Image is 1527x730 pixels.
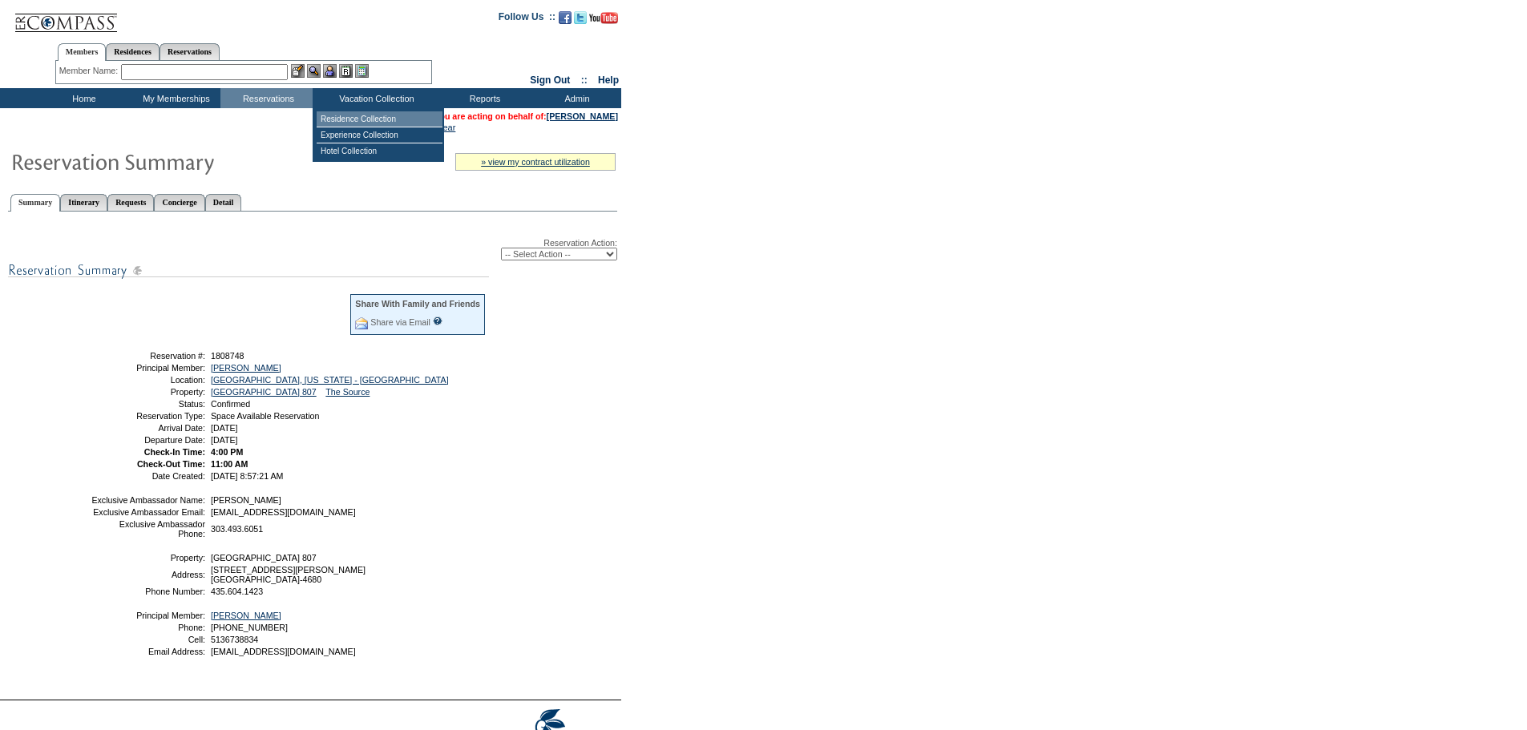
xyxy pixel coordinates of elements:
span: [EMAIL_ADDRESS][DOMAIN_NAME] [211,507,356,517]
td: Reservations [220,88,313,108]
span: Confirmed [211,399,250,409]
img: Become our fan on Facebook [559,11,572,24]
strong: Check-Out Time: [137,459,205,469]
a: Itinerary [60,194,107,211]
a: » view my contract utilization [481,157,590,167]
a: Share via Email [370,317,430,327]
td: Reports [437,88,529,108]
a: Help [598,75,619,86]
td: Date Created: [91,471,205,481]
a: Summary [10,194,60,212]
span: 5136738834 [211,635,258,644]
img: Impersonate [323,64,337,78]
a: Residences [106,43,160,60]
td: Principal Member: [91,611,205,620]
td: Exclusive Ambassador Name: [91,495,205,505]
img: Reservations [339,64,353,78]
a: [GEOGRAPHIC_DATA], [US_STATE] - [GEOGRAPHIC_DATA] [211,375,449,385]
a: Become our fan on Facebook [559,16,572,26]
td: Location: [91,375,205,385]
div: Share With Family and Friends [355,299,480,309]
span: [PHONE_NUMBER] [211,623,288,632]
a: Concierge [154,194,204,211]
a: Subscribe to our YouTube Channel [589,16,618,26]
td: Hotel Collection [317,143,442,159]
span: 4:00 PM [211,447,243,457]
a: Reservations [160,43,220,60]
td: Phone Number: [91,587,205,596]
a: [PERSON_NAME] [211,363,281,373]
span: You are acting on behalf of: [434,111,618,121]
img: Reservaton Summary [10,145,331,177]
img: View [307,64,321,78]
span: 435.604.1423 [211,587,263,596]
td: Address: [91,565,205,584]
span: :: [581,75,588,86]
span: [DATE] [211,423,238,433]
span: [GEOGRAPHIC_DATA] 807 [211,553,317,563]
span: 11:00 AM [211,459,248,469]
img: subTtlResSummary.gif [8,260,489,280]
span: [DATE] 8:57:21 AM [211,471,283,481]
a: [GEOGRAPHIC_DATA] 807 [211,387,317,397]
td: Principal Member: [91,363,205,373]
a: Detail [205,194,242,211]
div: Member Name: [59,64,121,78]
td: Phone: [91,623,205,632]
a: Requests [107,194,154,211]
a: [PERSON_NAME] [547,111,618,121]
td: Follow Us :: [499,10,555,29]
td: Email Address: [91,647,205,656]
td: Property: [91,387,205,397]
td: Departure Date: [91,435,205,445]
img: b_calculator.gif [355,64,369,78]
td: Status: [91,399,205,409]
a: Sign Out [530,75,570,86]
strong: Check-In Time: [144,447,205,457]
a: [PERSON_NAME] [211,611,281,620]
td: My Memberships [128,88,220,108]
img: Subscribe to our YouTube Channel [589,12,618,24]
span: [STREET_ADDRESS][PERSON_NAME] [GEOGRAPHIC_DATA]-4680 [211,565,366,584]
span: [DATE] [211,435,238,445]
td: Reservation #: [91,351,205,361]
td: Property: [91,553,205,563]
td: Vacation Collection [313,88,437,108]
input: What is this? [433,317,442,325]
span: [EMAIL_ADDRESS][DOMAIN_NAME] [211,647,356,656]
a: Members [58,43,107,61]
span: 1808748 [211,351,244,361]
a: The Source [325,387,370,397]
td: Cell: [91,635,205,644]
span: 303.493.6051 [211,524,263,534]
td: Exclusive Ambassador Phone: [91,519,205,538]
td: Experience Collection [317,127,442,143]
td: Residence Collection [317,111,442,127]
a: Clear [434,123,455,132]
td: Admin [529,88,621,108]
div: Reservation Action: [8,238,617,260]
td: Arrival Date: [91,423,205,433]
img: b_edit.gif [291,64,305,78]
span: Space Available Reservation [211,411,319,421]
span: [PERSON_NAME] [211,495,281,505]
td: Exclusive Ambassador Email: [91,507,205,517]
td: Home [36,88,128,108]
img: Follow us on Twitter [574,11,587,24]
td: Reservation Type: [91,411,205,421]
a: Follow us on Twitter [574,16,587,26]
